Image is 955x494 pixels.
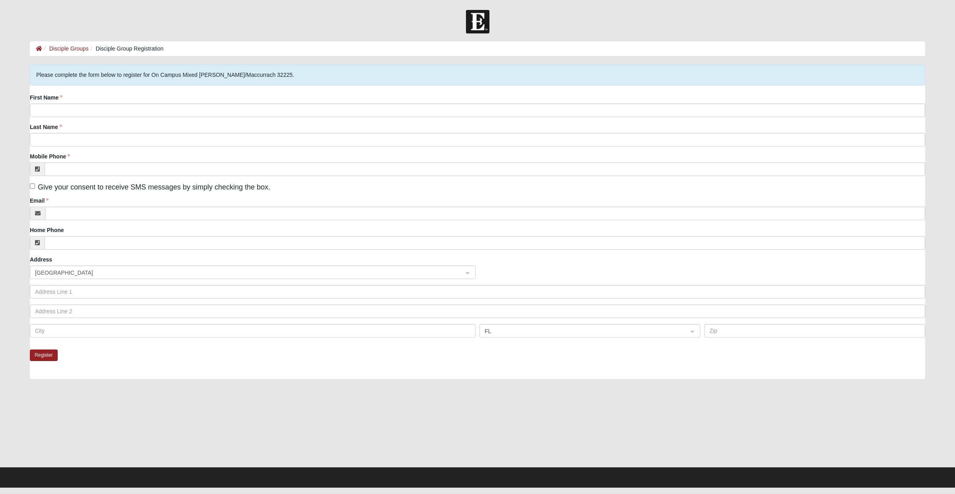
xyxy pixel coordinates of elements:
[30,226,64,234] label: Home Phone
[89,45,164,53] li: Disciple Group Registration
[30,324,476,338] input: City
[30,285,925,299] input: Address Line 1
[30,152,70,160] label: Mobile Phone
[35,268,456,277] span: United States
[49,45,89,52] a: Disciple Groups
[38,183,270,191] span: Give your consent to receive SMS messages by simply checking the box.
[30,197,49,205] label: Email
[30,184,35,189] input: Give your consent to receive SMS messages by simply checking the box.
[485,327,681,336] span: FL
[30,123,62,131] label: Last Name
[30,350,58,361] button: Register
[30,256,52,264] label: Address
[30,94,62,102] label: First Name
[30,64,925,86] div: Please complete the form below to register for On Campus Mixed [PERSON_NAME]/Maccurrach 32225.
[704,324,925,338] input: Zip
[30,305,925,318] input: Address Line 2
[466,10,489,33] img: Church of Eleven22 Logo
